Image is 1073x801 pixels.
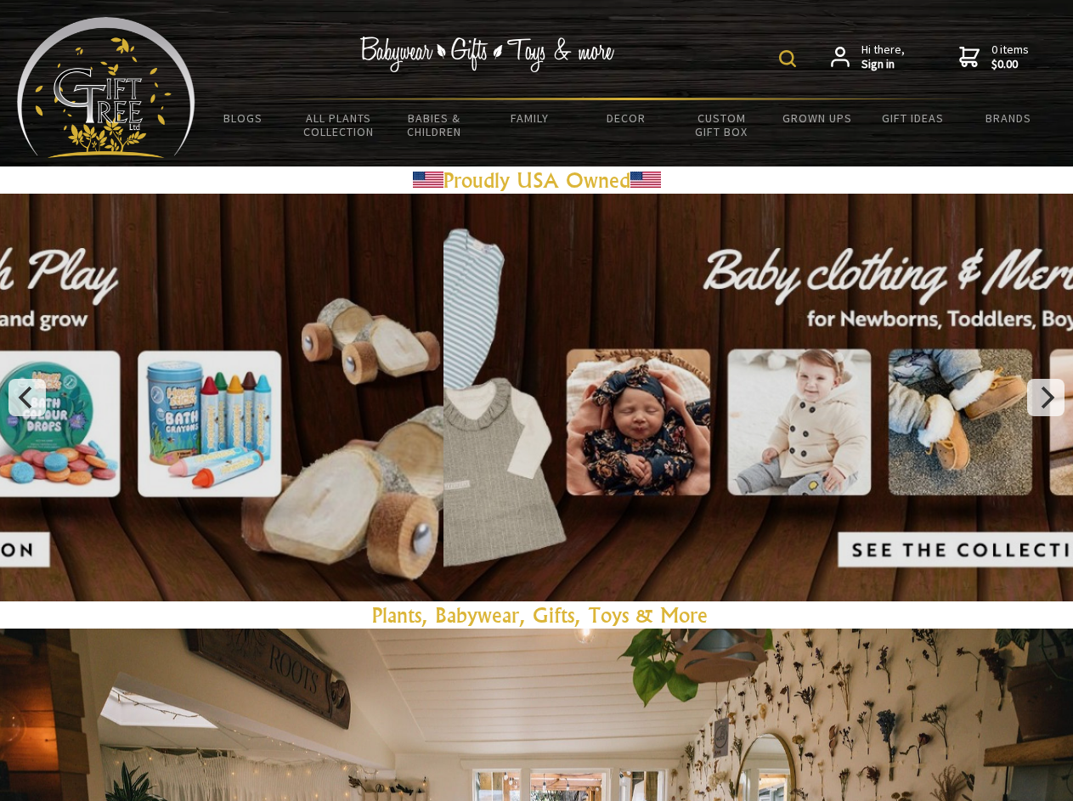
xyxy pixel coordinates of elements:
img: Babywear - Gifts - Toys & more [360,37,615,72]
a: Plants, Babywear, Gifts, Toys & Mor [372,602,697,628]
a: Decor [578,100,674,136]
a: All Plants Collection [291,100,387,149]
a: Family [483,100,579,136]
a: BLOGS [195,100,291,136]
a: Hi there,Sign in [831,42,905,72]
a: Custom Gift Box [674,100,770,149]
img: Babyware - Gifts - Toys and more... [17,17,195,158]
strong: Sign in [861,57,905,72]
a: Proudly USA Owned [443,167,630,193]
a: Gift Ideas [865,100,961,136]
a: Babies & Children [387,100,483,149]
button: Previous [8,379,46,416]
button: Next [1027,379,1065,416]
span: 0 items [991,42,1029,72]
span: Hi there, [861,42,905,72]
a: Grown Ups [769,100,865,136]
img: product search [779,50,796,67]
strong: $0.00 [991,57,1029,72]
a: Brands [961,100,1057,136]
a: 0 items$0.00 [959,42,1029,72]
